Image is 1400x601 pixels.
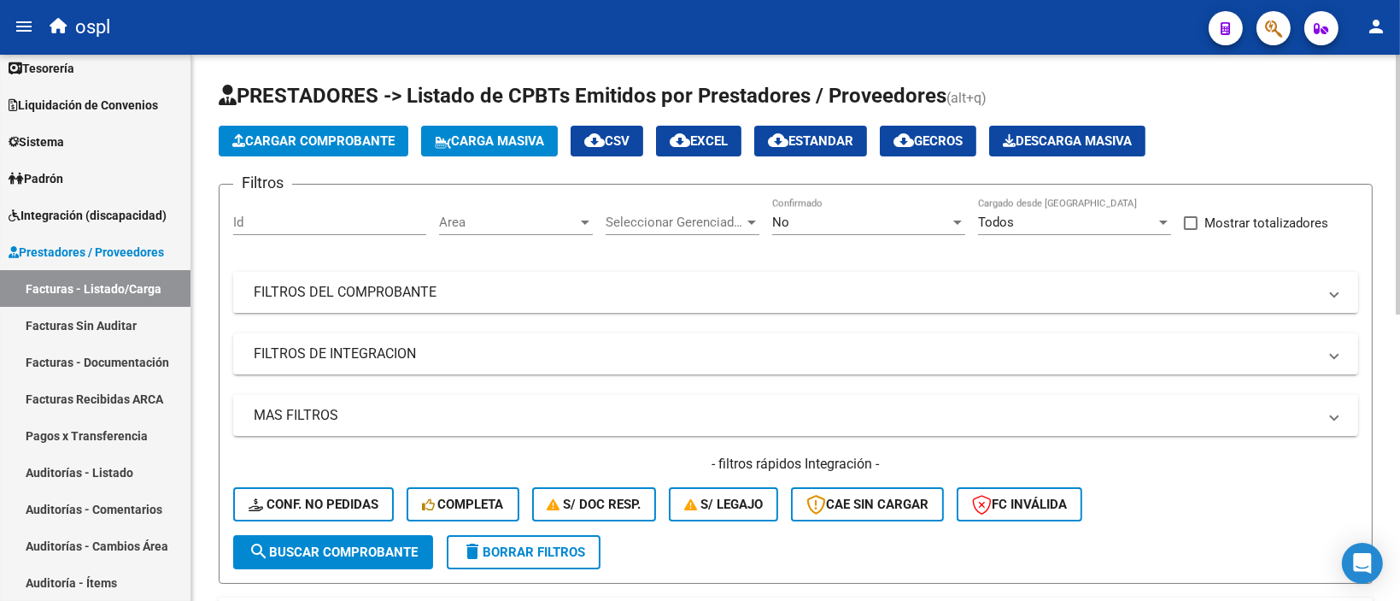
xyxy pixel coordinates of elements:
span: CAE SIN CARGAR [806,497,928,512]
button: Descarga Masiva [989,126,1145,156]
span: EXCEL [670,133,728,149]
span: Todos [978,215,1014,230]
span: Mostrar totalizadores [1204,213,1328,233]
span: Gecros [893,133,963,149]
span: Carga Masiva [435,133,544,149]
mat-icon: cloud_download [670,130,690,150]
mat-icon: cloud_download [584,130,605,150]
span: S/ legajo [684,497,763,512]
span: Padrón [9,169,63,188]
span: ospl [75,9,110,46]
span: Buscar Comprobante [249,545,418,560]
button: CAE SIN CARGAR [791,487,944,521]
span: S/ Doc Resp. [548,497,641,512]
mat-expansion-panel-header: FILTROS DE INTEGRACION [233,333,1358,374]
mat-icon: search [249,541,269,562]
span: Estandar [768,133,853,149]
span: Integración (discapacidad) [9,206,167,225]
button: Conf. no pedidas [233,487,394,521]
span: PRESTADORES -> Listado de CPBTs Emitidos por Prestadores / Proveedores [219,84,946,108]
button: Borrar Filtros [447,535,600,569]
button: S/ legajo [669,487,778,521]
span: Completa [422,497,504,512]
mat-icon: menu [14,16,34,37]
mat-icon: delete [462,541,483,562]
span: Tesorería [9,59,74,78]
button: Estandar [754,126,867,156]
mat-icon: person [1366,16,1386,37]
mat-icon: cloud_download [768,130,788,150]
button: EXCEL [656,126,741,156]
span: Prestadores / Proveedores [9,243,164,262]
span: Sistema [9,133,64,151]
button: Carga Masiva [421,126,558,156]
button: FC Inválida [957,487,1082,521]
button: Buscar Comprobante [233,535,433,569]
span: No [772,215,789,230]
h4: - filtros rápidos Integración - [233,455,1358,474]
span: Seleccionar Gerenciador [606,215,744,230]
app-download-masive: Descarga masiva de comprobantes (adjuntos) [989,126,1145,156]
mat-expansion-panel-header: FILTROS DEL COMPROBANTE [233,272,1358,313]
button: Gecros [880,126,976,156]
mat-icon: cloud_download [893,130,914,150]
mat-panel-title: MAS FILTROS [254,406,1317,425]
span: Area [439,215,577,230]
span: Descarga Masiva [1003,133,1132,149]
span: CSV [584,133,630,149]
button: S/ Doc Resp. [532,487,657,521]
mat-expansion-panel-header: MAS FILTROS [233,395,1358,436]
mat-panel-title: FILTROS DE INTEGRACION [254,345,1317,363]
mat-panel-title: FILTROS DEL COMPROBANTE [254,283,1317,302]
span: (alt+q) [946,90,987,106]
button: Completa [407,487,519,521]
span: Cargar Comprobante [232,133,395,149]
button: Cargar Comprobante [219,126,408,156]
h3: Filtros [233,171,292,195]
span: Borrar Filtros [462,545,585,560]
span: Liquidación de Convenios [9,96,158,115]
div: Open Intercom Messenger [1342,543,1383,584]
span: FC Inválida [972,497,1067,512]
button: CSV [571,126,643,156]
span: Conf. no pedidas [249,497,378,512]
